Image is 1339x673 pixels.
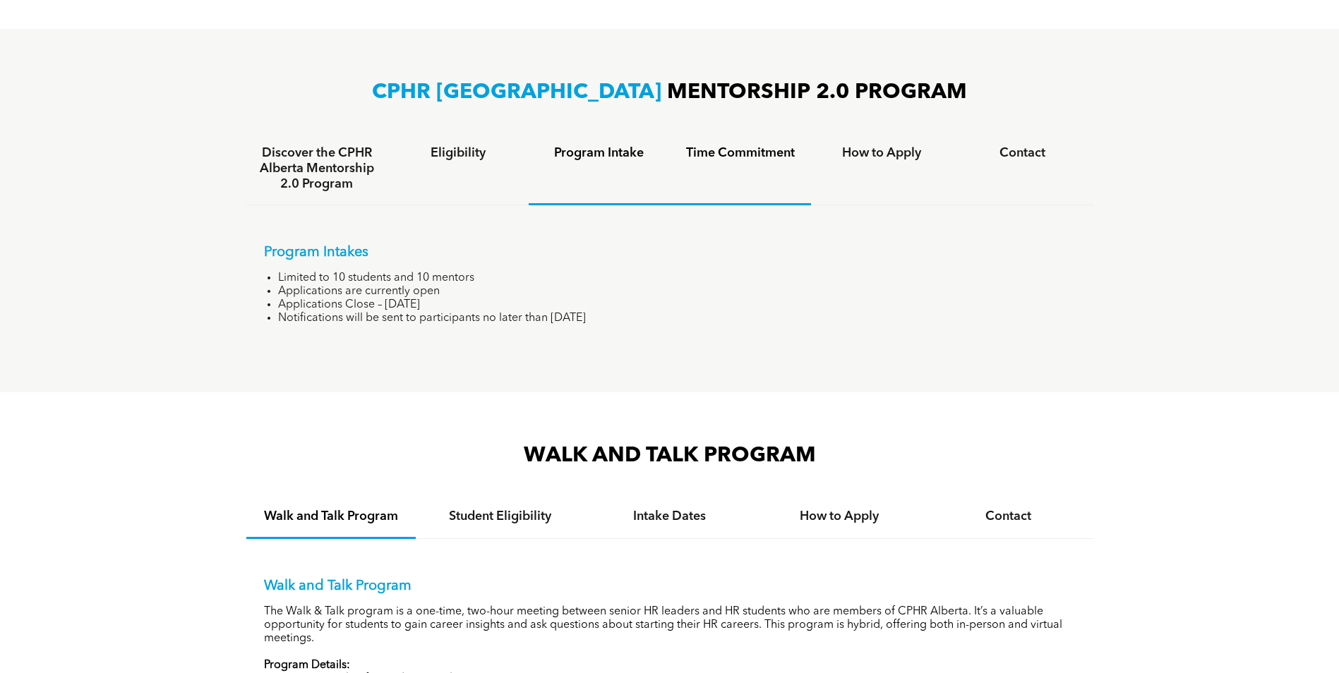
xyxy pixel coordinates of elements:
[264,578,1076,595] p: Walk and Talk Program
[524,445,816,466] span: WALK AND TALK PROGRAM
[278,272,1076,285] li: Limited to 10 students and 10 mentors
[264,660,350,671] strong: Program Details:
[667,82,967,103] span: MENTORSHIP 2.0 PROGRAM
[400,145,516,161] h4: Eligibility
[278,298,1076,312] li: Applications Close – [DATE]
[372,82,661,103] span: CPHR [GEOGRAPHIC_DATA]
[824,145,939,161] h4: How to Apply
[259,145,375,192] h4: Discover the CPHR Alberta Mentorship 2.0 Program
[264,605,1076,645] p: The Walk & Talk program is a one-time, two-hour meeting between senior HR leaders and HR students...
[767,509,911,524] h4: How to Apply
[598,509,742,524] h4: Intake Dates
[264,244,1076,261] p: Program Intakes
[683,145,798,161] h4: Time Commitment
[278,285,1076,298] li: Applications are currently open
[278,312,1076,325] li: Notifications will be sent to participants no later than [DATE]
[541,145,657,161] h4: Program Intake
[259,509,403,524] h4: Walk and Talk Program
[937,509,1081,524] h4: Contact
[965,145,1081,161] h4: Contact
[428,509,572,524] h4: Student Eligibility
